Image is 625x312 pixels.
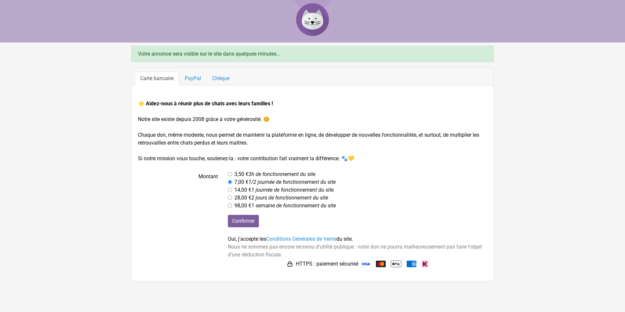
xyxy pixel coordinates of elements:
[228,215,259,227] input: Confirmer
[251,187,334,193] i: 1 journée de fonctionnement du site
[133,170,223,210] label: Montant
[248,171,315,177] i: 3h de fonctionnement du site
[234,194,328,202] label: 28,00 €
[296,260,358,268] span: HTTPS : paiement sécurisé
[207,72,235,85] a: Chèque
[234,170,315,178] label: 3,50 €
[234,202,336,210] label: 98,00 €
[135,72,179,85] a: Carte bancaire
[361,261,371,267] img: Visa
[131,46,494,62] div: Votre annonce sera visible sur le site dans quelques minutes...
[228,244,482,258] span: Nous ne sommes pas encore reconnu d'utilité publique : votre don ne pourra malheureusement pas fa...
[179,72,207,85] a: PayPal
[248,179,336,185] i: 1/2 journée de fonctionnement du site
[138,100,273,107] strong: 🌟 Aidez-nous à réunir plus de chats avec leurs familles !
[391,259,401,269] img: Apple Pay
[266,236,336,242] a: Conditions Générales de Vente
[422,261,428,267] img: Klarna
[228,236,353,242] span: Oui, j'accepte les du site.
[251,202,336,209] i: 1 semaine de fonctionnement du site
[251,195,328,201] i: 2 jours de fonctionnement du site
[138,100,487,269] form: Notre site existe depuis 2008 grâce à votre générosité. ☺️ Chaque don, même modeste, nous permet ...
[234,178,336,186] label: 7,00 €
[407,261,416,267] img: American Express
[234,186,334,194] label: 14,00 €
[376,261,386,267] img: Mastercard
[287,261,293,267] img: HTTPS : paiement sécurisé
